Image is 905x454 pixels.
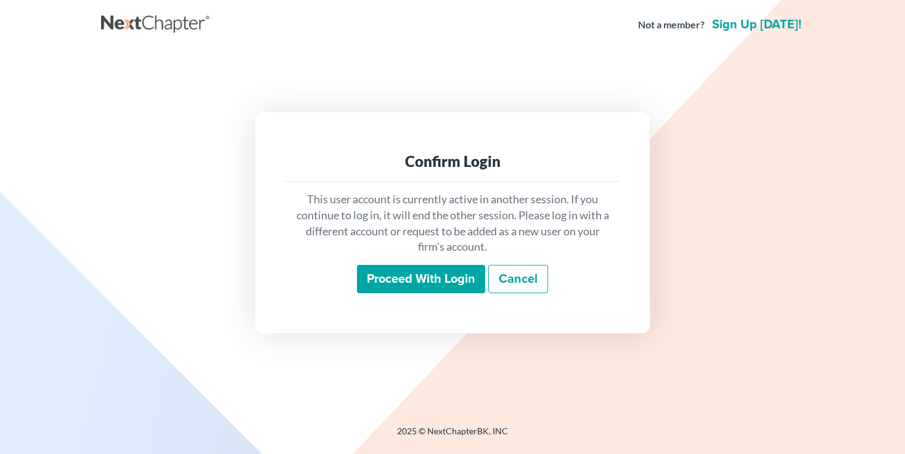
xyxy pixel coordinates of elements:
a: Sign up [DATE]! [710,18,804,31]
div: 2025 © NextChapterBK, INC [101,425,804,447]
p: This user account is currently active in another session. If you continue to log in, it will end ... [295,192,610,255]
input: Proceed with login [357,265,485,293]
div: Confirm Login [295,152,610,171]
a: Cancel [488,265,548,293]
strong: Not a member? [638,18,705,32]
